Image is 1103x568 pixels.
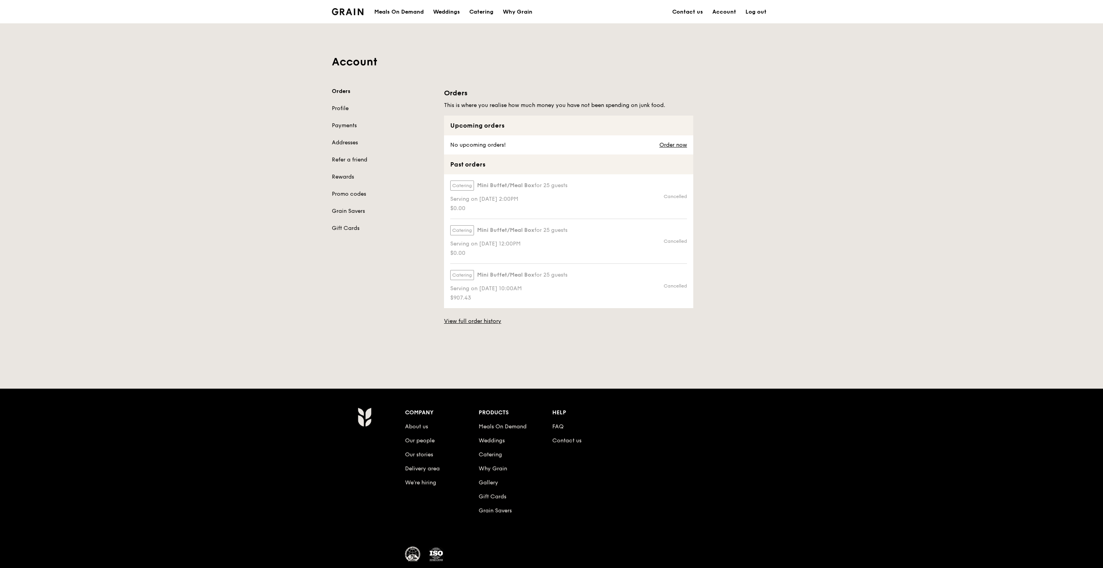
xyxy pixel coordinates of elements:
div: Cancelled [664,238,687,244]
a: Meals On Demand [479,423,527,430]
img: ISO Certified [428,547,444,562]
a: Log out [741,0,771,24]
a: Account [708,0,741,24]
a: Why Grain [498,0,537,24]
a: Payments [332,122,435,130]
a: Orders [332,88,435,95]
a: Weddings [428,0,465,24]
a: Grain Savers [479,507,512,514]
a: Gift Cards [332,224,435,232]
span: for 25 guests [534,272,567,278]
div: Company [405,407,479,418]
label: Catering [450,225,474,235]
span: Mini Buffet/Meal Box [477,226,534,234]
div: Help [552,407,626,418]
div: Weddings [433,0,460,24]
a: Profile [332,105,435,112]
img: Grain [332,8,363,15]
a: Delivery area [405,465,440,472]
a: View full order history [444,317,501,325]
a: Promo codes [332,190,435,198]
a: Contact us [668,0,708,24]
span: $907.43 [450,294,567,302]
a: Rewards [332,173,435,181]
h1: Orders [444,88,693,98]
a: Addresses [332,139,435,147]
span: for 25 guests [534,227,567,233]
div: Why Grain [503,0,532,24]
span: $0.00 [450,205,567,212]
div: Upcoming orders [444,116,693,135]
a: Catering [479,451,502,458]
a: Gift Cards [479,493,506,500]
div: Products [479,407,552,418]
div: Meals On Demand [374,0,424,24]
div: No upcoming orders! [444,135,511,154]
div: Cancelled [664,193,687,200]
a: We’re hiring [405,479,436,486]
span: Serving on [DATE] 12:00PM [450,240,567,248]
label: Catering [450,270,474,280]
a: Our stories [405,451,433,458]
a: About us [405,423,428,430]
a: Contact us [552,437,581,444]
span: $0.00 [450,249,567,257]
span: Serving on [DATE] 10:00AM [450,285,567,293]
div: Cancelled [664,283,687,289]
a: FAQ [552,423,564,430]
a: Gallery [479,479,498,486]
h5: This is where you realise how much money you have not been spending on junk food. [444,102,693,109]
span: Mini Buffet/Meal Box [477,271,534,279]
a: Why Grain [479,465,507,472]
span: for 25 guests [534,182,567,189]
a: Order now [659,142,687,148]
label: Catering [450,181,474,191]
a: Grain Savers [332,207,435,215]
span: Serving on [DATE] 2:00PM [450,195,567,203]
a: Weddings [479,437,505,444]
img: Grain [358,407,371,427]
div: Past orders [444,154,693,174]
a: Catering [465,0,498,24]
img: MUIS Halal Certified [405,547,421,562]
a: Our people [405,437,435,444]
div: Catering [469,0,493,24]
span: Mini Buffet/Meal Box [477,182,534,189]
h1: Account [332,55,771,69]
a: Refer a friend [332,156,435,164]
